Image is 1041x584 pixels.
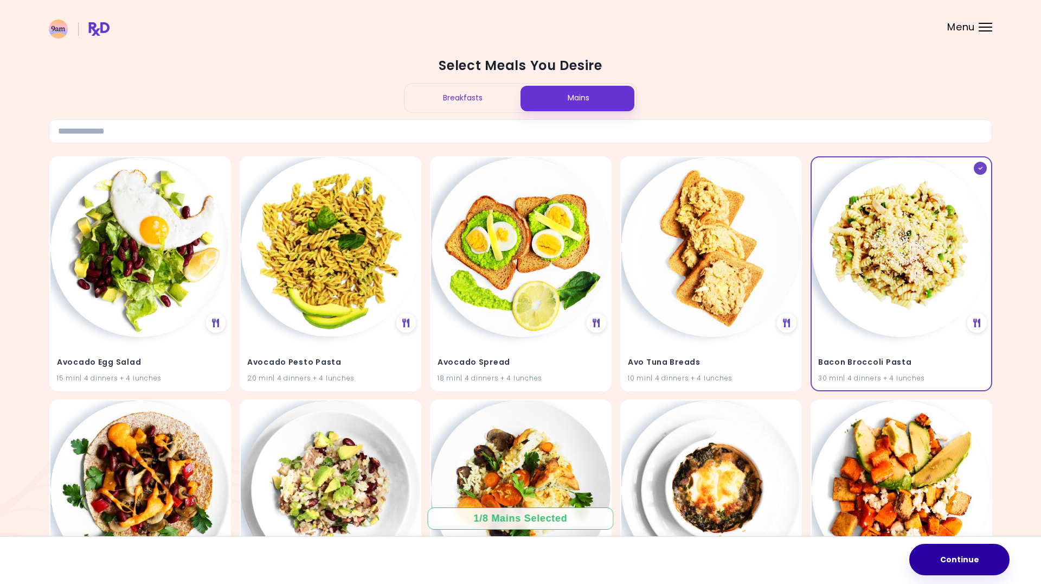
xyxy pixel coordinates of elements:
[396,313,416,333] div: See Meal Plan
[818,373,985,383] div: 30 min | 4 dinners + 4 lunches
[57,353,223,371] h4: Avocado Egg Salad
[247,353,414,371] h4: Avocado Pesto Pasta
[587,313,606,333] div: See Meal Plan
[438,353,604,371] h4: Avocado Spread
[628,353,794,371] h4: Avo Tuna Breads
[818,353,985,371] h4: Bacon Broccoli Pasta
[628,373,794,383] div: 10 min | 4 dinners + 4 lunches
[49,57,992,74] h2: Select Meals You Desire
[777,313,796,333] div: See Meal Plan
[438,373,604,383] div: 18 min | 4 dinners + 4 lunches
[947,22,975,32] span: Menu
[404,84,520,112] div: Breakfasts
[57,373,223,383] div: 15 min | 4 dinners + 4 lunches
[247,373,414,383] div: 20 min | 4 dinners + 4 lunches
[206,313,226,333] div: See Meal Plan
[909,544,1010,575] button: Continue
[520,84,637,112] div: Mains
[49,20,110,39] img: RxDiet
[466,512,575,525] div: 1 / 8 Mains Selected
[967,313,987,333] div: See Meal Plan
